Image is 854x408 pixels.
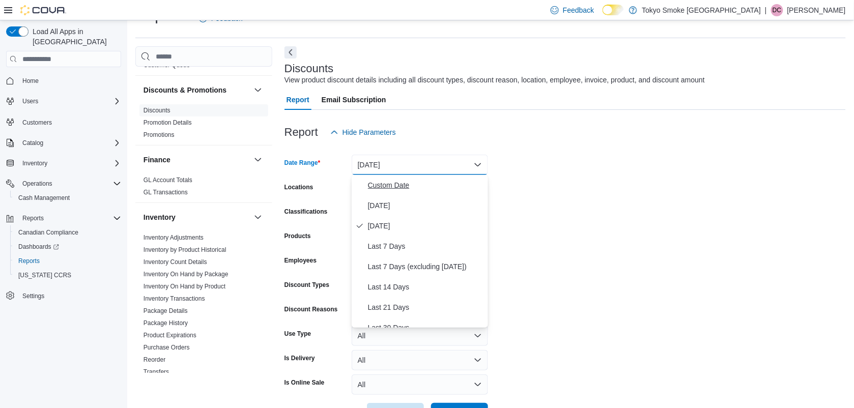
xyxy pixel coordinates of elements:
span: Hide Parameters [343,127,396,137]
h3: Inventory [144,212,176,222]
a: Promotion Details [144,119,192,126]
a: GL Account Totals [144,177,192,184]
button: [DATE] [352,155,488,175]
span: Customers [22,119,52,127]
button: Canadian Compliance [10,225,125,240]
a: Reports [14,255,44,267]
label: Locations [284,183,314,191]
button: Users [18,95,42,107]
label: Date Range [284,159,321,167]
a: Package History [144,319,188,327]
span: GL Account Totals [144,176,192,184]
span: Dashboards [18,243,59,251]
a: Cash Management [14,192,74,204]
div: View product discount details including all discount types, discount reason, location, employee, ... [284,75,705,85]
div: Inventory [135,231,272,382]
span: Inventory [22,159,47,167]
button: Operations [18,178,56,190]
h3: Discounts & Promotions [144,85,226,95]
img: Cova [20,5,66,15]
span: Last 21 Days [368,301,484,313]
span: Last 7 Days (excluding [DATE]) [368,260,484,273]
label: Classifications [284,208,328,216]
span: Email Subscription [322,90,386,110]
span: Feedback [563,5,594,15]
div: Select listbox [352,175,488,328]
div: Discounts & Promotions [135,104,272,145]
span: Promotions [144,131,175,139]
span: Dark Mode [603,15,603,16]
span: [DATE] [368,220,484,232]
span: Reports [18,257,40,265]
button: Reports [10,254,125,268]
button: All [352,350,488,370]
span: [DATE] [368,199,484,212]
span: Reports [18,212,121,224]
label: Discount Reasons [284,305,338,313]
a: Product Expirations [144,332,196,339]
a: Inventory On Hand by Package [144,271,229,278]
button: Finance [144,155,250,165]
span: Last 30 Days [368,322,484,334]
span: Reports [22,214,44,222]
span: Inventory by Product Historical [144,246,226,254]
a: Canadian Compliance [14,226,82,239]
span: Package Details [144,307,188,315]
button: Inventory [144,212,250,222]
span: Settings [18,289,121,302]
button: All [352,374,488,395]
span: Operations [22,180,52,188]
span: Package History [144,319,188,327]
div: Customer [135,59,272,75]
a: Inventory On Hand by Product [144,283,225,290]
nav: Complex example [6,69,121,330]
a: Purchase Orders [144,344,190,351]
button: Hide Parameters [326,122,400,142]
span: Report [287,90,309,110]
span: Promotion Details [144,119,192,127]
button: Settings [2,288,125,303]
label: Discount Types [284,281,329,289]
button: Reports [18,212,48,224]
span: Catalog [18,137,121,149]
button: Discounts & Promotions [144,85,250,95]
span: Discounts [144,106,170,114]
span: Cash Management [18,194,70,202]
a: Reorder [144,356,165,363]
h3: Report [284,126,318,138]
h3: Finance [144,155,170,165]
span: Operations [18,178,121,190]
button: Finance [252,154,264,166]
label: Products [284,232,311,240]
p: Tokyo Smoke [GEOGRAPHIC_DATA] [642,4,761,16]
a: Dashboards [10,240,125,254]
button: Catalog [18,137,47,149]
p: [PERSON_NAME] [787,4,846,16]
span: Last 14 Days [368,281,484,293]
input: Dark Mode [603,5,624,15]
span: DC [773,4,781,16]
a: Transfers [144,368,169,375]
span: Customers [18,115,121,128]
button: Reports [2,211,125,225]
span: Inventory Count Details [144,258,207,266]
button: Customers [2,114,125,129]
button: All [352,326,488,346]
span: Canadian Compliance [18,228,78,237]
a: Inventory Adjustments [144,234,204,241]
div: Dylan Creelman [771,4,783,16]
label: Use Type [284,330,311,338]
span: Home [22,77,39,85]
p: | [765,4,767,16]
span: Inventory On Hand by Package [144,270,229,278]
a: [US_STATE] CCRS [14,269,75,281]
a: Inventory Transactions [144,295,205,302]
button: [US_STATE] CCRS [10,268,125,282]
label: Employees [284,256,317,265]
a: Settings [18,290,48,302]
span: Reports [14,255,121,267]
span: Purchase Orders [144,343,190,352]
button: Inventory [18,157,51,169]
button: Discounts & Promotions [252,84,264,96]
